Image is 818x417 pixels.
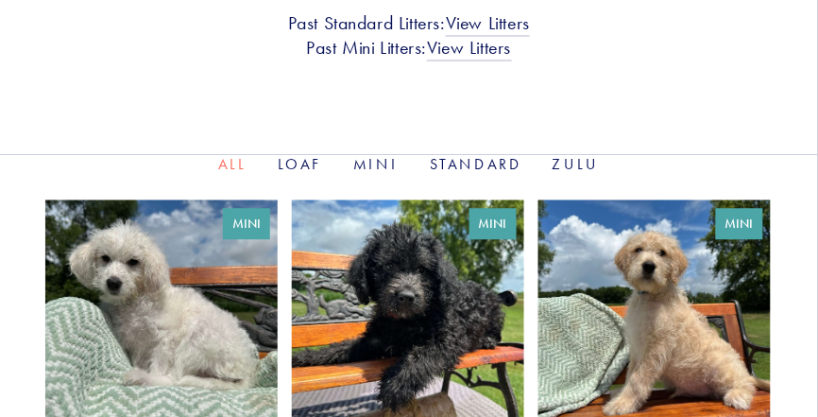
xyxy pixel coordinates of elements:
h3: Past Standard Litters: Past Mini Litters: [45,10,773,60]
a: Zulu [553,155,600,173]
a: Loaf [278,155,323,173]
a: View Litters [427,36,511,61]
a: View Litters [446,11,530,36]
a: Standard [430,155,522,173]
a: All [218,155,247,173]
a: Mini [353,155,400,173]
